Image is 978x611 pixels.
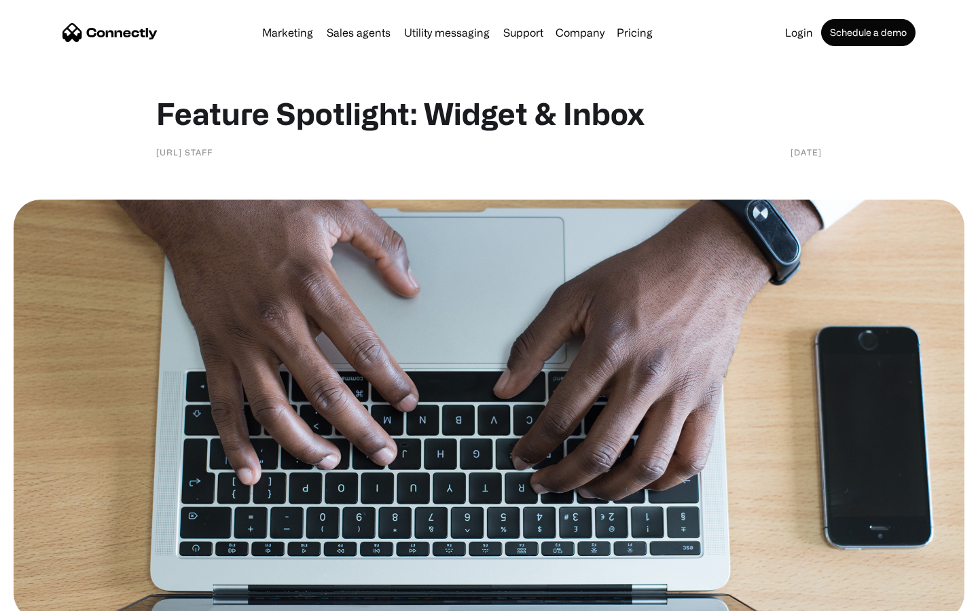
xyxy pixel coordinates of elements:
div: Company [556,23,604,42]
a: Pricing [611,27,658,38]
div: [DATE] [791,145,822,159]
a: Schedule a demo [821,19,916,46]
a: Support [498,27,549,38]
a: Marketing [257,27,319,38]
ul: Language list [27,587,81,606]
div: [URL] staff [156,145,213,159]
h1: Feature Spotlight: Widget & Inbox [156,95,822,132]
aside: Language selected: English [14,587,81,606]
a: Login [780,27,818,38]
a: Utility messaging [399,27,495,38]
a: Sales agents [321,27,396,38]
